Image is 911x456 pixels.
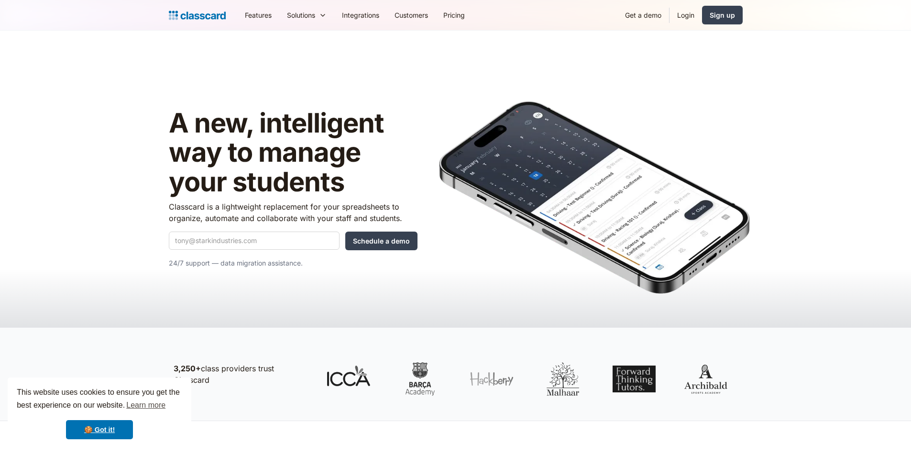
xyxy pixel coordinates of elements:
[17,387,182,412] span: This website uses cookies to ensure you get the best experience on our website.
[387,4,436,26] a: Customers
[670,4,702,26] a: Login
[169,9,226,22] a: Logo
[174,364,201,373] strong: 3,250+
[174,363,307,386] p: class providers trust Classcard
[66,420,133,439] a: dismiss cookie message
[169,201,417,224] p: Classcard is a lightweight replacement for your spreadsheets to organize, automate and collaborat...
[334,4,387,26] a: Integrations
[345,232,417,250] input: Schedule a demo
[436,4,472,26] a: Pricing
[169,257,417,269] p: 24/7 support — data migration assistance.
[169,232,417,250] form: Quick Demo Form
[237,4,279,26] a: Features
[287,10,315,20] div: Solutions
[279,4,334,26] div: Solutions
[125,398,167,412] a: learn more about cookies
[617,4,669,26] a: Get a demo
[169,109,417,197] h1: A new, intelligent way to manage your students
[169,232,340,250] input: tony@starkindustries.com
[8,378,191,448] div: cookieconsent
[710,10,735,20] div: Sign up
[702,6,743,24] a: Sign up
